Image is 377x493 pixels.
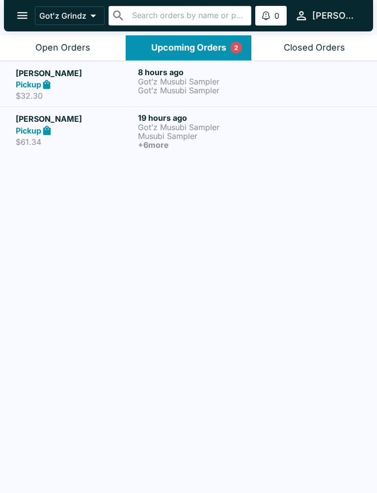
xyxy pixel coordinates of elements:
div: Open Orders [35,42,90,54]
p: Got’z Musubi Sampler [138,86,256,95]
p: 2 [234,43,238,53]
p: $61.34 [16,137,134,147]
p: $32.30 [16,91,134,101]
button: Got'z Grindz [35,6,105,25]
h6: 19 hours ago [138,113,256,123]
h5: [PERSON_NAME] [16,67,134,79]
strong: Pickup [16,126,41,136]
h5: [PERSON_NAME] [16,113,134,125]
h6: + 6 more [138,140,256,149]
p: Got’z Musubi Sampler [138,77,256,86]
div: Closed Orders [284,42,345,54]
button: [PERSON_NAME] [291,5,361,26]
strong: Pickup [16,80,41,89]
p: Musubi Sampler [138,132,256,140]
h6: 8 hours ago [138,67,256,77]
p: 0 [274,11,279,21]
p: Got'z Grindz [39,11,86,21]
div: Upcoming Orders [151,42,226,54]
input: Search orders by name or phone number [129,9,247,23]
p: Got’z Musubi Sampler [138,123,256,132]
button: open drawer [10,3,35,28]
div: [PERSON_NAME] [312,10,357,22]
